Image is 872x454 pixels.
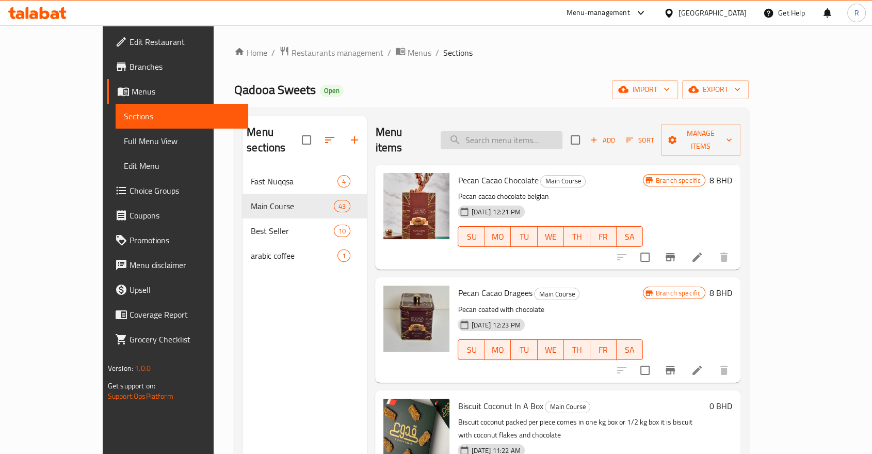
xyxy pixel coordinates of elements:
span: Select to update [634,246,656,268]
li: / [387,46,391,59]
span: Upsell [130,284,240,296]
span: Select section [564,129,586,151]
button: WE [538,226,564,247]
h6: 8 BHD [709,286,732,300]
span: Coverage Report [130,308,240,321]
span: Sections [124,110,240,122]
span: [DATE] 12:23 PM [467,320,524,330]
span: Sections [443,46,473,59]
div: items [334,200,350,212]
button: TH [564,339,590,360]
img: Pecan Cacao Dragees [383,286,449,352]
button: FR [590,226,617,247]
h6: 0 BHD [709,399,732,413]
span: SU [462,342,480,357]
div: Best Seller [251,225,334,237]
input: search [441,131,562,149]
a: Coupons [107,203,248,228]
div: Main Course [540,175,586,187]
a: Branches [107,54,248,79]
span: Choice Groups [130,184,240,197]
span: Manage items [669,127,733,153]
div: Best Seller10 [243,218,367,243]
div: arabic coffee [251,249,337,262]
span: Sort [626,134,654,146]
a: Menus [395,46,431,59]
span: Pecan Cacao Dragees [458,285,532,301]
span: Branches [130,60,240,73]
button: WE [538,339,564,360]
span: 1.0.0 [135,362,151,375]
span: WE [542,229,560,244]
button: delete [712,245,736,270]
span: Main Course [545,401,590,413]
span: import [620,83,670,96]
a: Promotions [107,228,248,253]
a: Edit Menu [116,153,248,178]
button: Branch-specific-item [658,245,683,270]
button: Sort [623,132,657,148]
span: SA [621,229,639,244]
a: Sections [116,104,248,129]
span: Coupons [130,209,240,222]
p: Pecan coated with chocolate [458,303,642,316]
span: Add [589,134,617,146]
button: SU [458,339,485,360]
div: Menu-management [567,7,630,19]
span: FR [594,342,612,357]
h2: Menu sections [247,124,302,155]
a: Restaurants management [279,46,383,59]
span: 1 [338,251,350,261]
span: 43 [334,201,350,211]
span: Full Menu View [124,135,240,147]
a: Menu disclaimer [107,253,248,277]
span: FR [594,229,612,244]
a: Edit Restaurant [107,29,248,54]
a: Full Menu View [116,129,248,153]
span: TH [568,342,586,357]
span: MO [489,342,507,357]
button: TU [511,339,537,360]
span: Edit Restaurant [130,36,240,48]
button: TU [511,226,537,247]
span: Main Course [251,200,334,212]
button: Branch-specific-item [658,358,683,383]
a: Coverage Report [107,302,248,327]
button: export [682,80,749,99]
button: Add section [342,128,367,152]
a: Grocery Checklist [107,327,248,352]
a: Edit menu item [691,251,703,263]
span: Grocery Checklist [130,333,240,346]
button: delete [712,358,736,383]
span: Qadooa Sweets [234,78,316,101]
button: FR [590,339,617,360]
div: Main Course43 [243,194,367,218]
span: [DATE] 12:21 PM [467,207,524,217]
span: MO [489,229,507,244]
span: Fast Nuqqsa [251,175,337,187]
div: arabic coffee1 [243,243,367,268]
li: / [271,46,275,59]
a: Choice Groups [107,178,248,203]
nav: breadcrumb [234,46,749,59]
span: Sort sections [317,128,342,152]
span: TU [515,342,533,357]
img: Pecan Cacao Chocolate [383,173,449,239]
button: import [612,80,678,99]
span: export [690,83,740,96]
p: Biscuit coconut packed per piece comes in one kg box or 1/2 kg box it is biscuit with coconut fla... [458,416,705,442]
button: SA [617,339,643,360]
div: Fast Nuqqsa4 [243,169,367,194]
span: Restaurants management [292,46,383,59]
button: SA [617,226,643,247]
span: Menus [408,46,431,59]
a: Menus [107,79,248,104]
span: Menu disclaimer [130,259,240,271]
nav: Menu sections [243,165,367,272]
span: Sort items [619,132,661,148]
span: Select to update [634,359,656,381]
span: TH [568,229,586,244]
div: [GEOGRAPHIC_DATA] [679,7,747,19]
